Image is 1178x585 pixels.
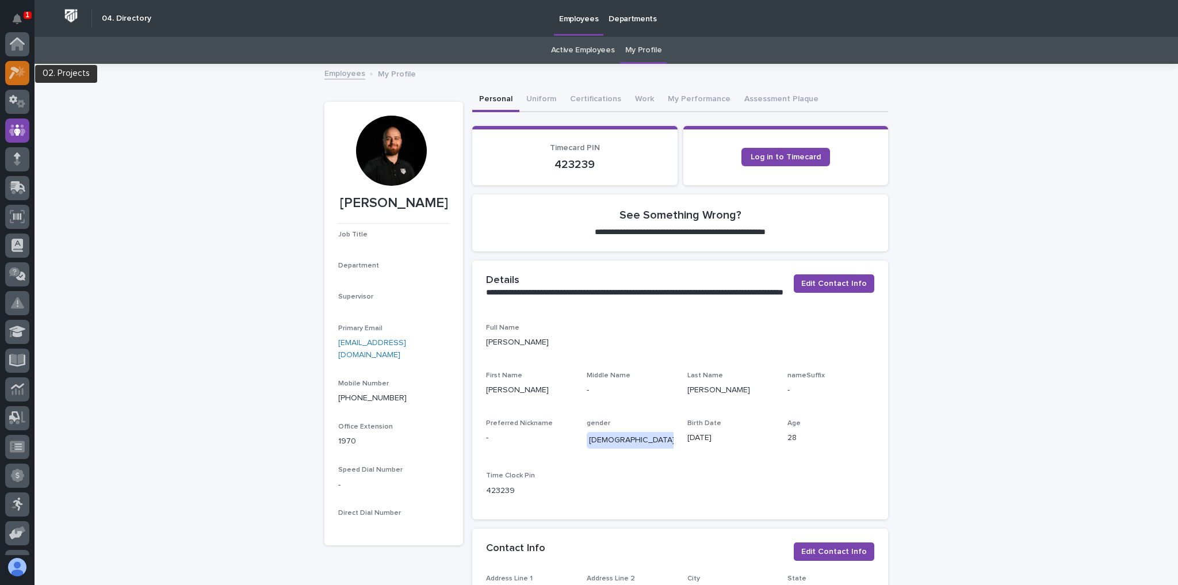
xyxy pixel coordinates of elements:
[687,420,721,427] span: Birth Date
[486,324,519,331] span: Full Name
[619,208,741,222] h2: See Something Wrong?
[338,293,373,300] span: Supervisor
[587,420,610,427] span: gender
[794,274,874,293] button: Edit Contact Info
[338,262,379,269] span: Department
[338,195,449,212] p: [PERSON_NAME]
[486,575,533,582] span: Address Line 1
[338,510,401,517] span: Direct Dial Number
[737,88,825,112] button: Assessment Plaque
[787,575,806,582] span: State
[587,384,674,396] p: -
[563,88,628,112] button: Certifications
[486,472,535,479] span: Time Clock Pin
[687,372,723,379] span: Last Name
[338,467,403,473] span: Speed Dial Number
[338,435,449,448] p: 1970
[587,372,630,379] span: Middle Name
[801,546,867,557] span: Edit Contact Info
[338,380,389,387] span: Mobile Number
[751,153,821,161] span: Log in to Timecard
[338,423,393,430] span: Office Extension
[801,278,867,289] span: Edit Contact Info
[486,542,545,555] h2: Contact Info
[486,420,553,427] span: Preferred Nickname
[787,372,825,379] span: nameSuffix
[551,37,615,64] a: Active Employees
[486,337,874,349] p: [PERSON_NAME]
[5,555,29,579] button: users-avatar
[338,325,383,332] span: Primary Email
[486,432,573,444] p: -
[794,542,874,561] button: Edit Contact Info
[787,432,874,444] p: 28
[550,144,600,152] span: Timecard PIN
[628,88,661,112] button: Work
[25,11,29,19] p: 1
[687,432,774,444] p: [DATE]
[587,432,677,449] div: [DEMOGRAPHIC_DATA]
[338,339,406,359] a: [EMAIL_ADDRESS][DOMAIN_NAME]
[338,394,407,402] a: [PHONE_NUMBER]
[661,88,737,112] button: My Performance
[486,158,664,171] p: 423239
[472,88,519,112] button: Personal
[102,14,151,24] h2: 04. Directory
[519,88,563,112] button: Uniform
[378,67,416,79] p: My Profile
[5,7,29,31] button: Notifications
[625,37,662,64] a: My Profile
[587,575,635,582] span: Address Line 2
[687,384,774,396] p: [PERSON_NAME]
[338,479,449,491] p: -
[787,420,801,427] span: Age
[486,372,522,379] span: First Name
[324,66,365,79] a: Employees
[687,575,700,582] span: City
[14,14,29,32] div: Notifications1
[338,231,368,238] span: Job Title
[741,148,830,166] a: Log in to Timecard
[486,274,519,287] h2: Details
[486,485,573,497] p: 423239
[787,384,874,396] p: -
[60,5,82,26] img: Workspace Logo
[486,384,573,396] p: [PERSON_NAME]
